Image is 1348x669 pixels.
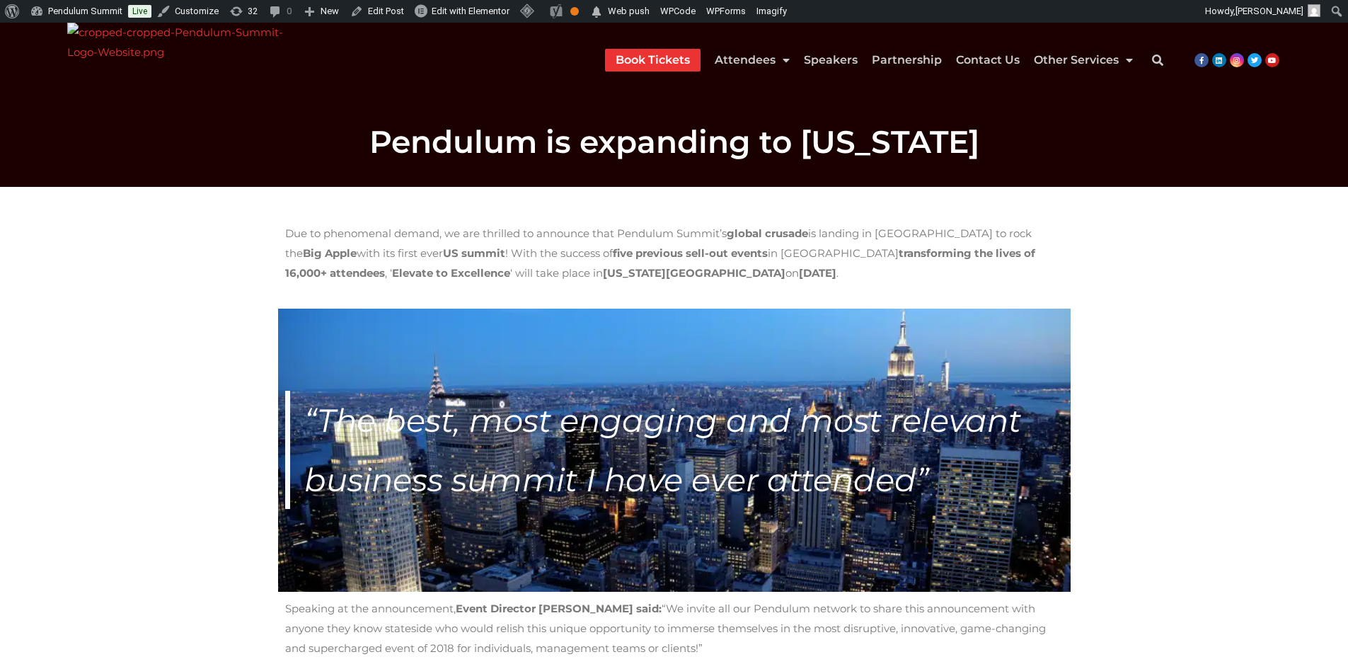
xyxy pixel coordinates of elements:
[304,391,1064,509] p: “The best, most engaging and most relevant business summit I have ever attended”
[872,49,942,72] a: Partnership
[67,23,286,97] img: cropped-cropped-Pendulum-Summit-Logo-Website.png
[613,246,768,260] strong: five previous sell-out events
[128,5,151,18] a: Live
[603,266,785,280] strong: [US_STATE][GEOGRAPHIC_DATA]
[1235,6,1303,16] span: [PERSON_NAME]
[804,49,858,72] a: Speakers
[392,266,510,280] strong: Elevate to Excellence
[616,49,690,72] a: Book Tickets
[1034,49,1133,72] a: Other Services
[443,246,505,260] strong: US summit
[715,49,790,72] a: Attendees
[589,2,604,22] span: 
[278,126,1071,157] h1: Pendulum is expanding to [US_STATE]
[570,7,579,16] div: OK
[605,49,1133,72] nav: Menu
[285,246,1035,280] strong: transforming the lives of 16,000+ attendees
[432,6,509,16] span: Edit with Elementor
[956,49,1020,72] a: Contact Us
[303,246,357,260] strong: Big Apple
[456,602,662,615] strong: Event Director [PERSON_NAME] said:
[1144,46,1172,74] div: Search
[727,227,808,240] strong: global crusade
[285,224,1064,283] p: Due to phenomenal demand, we are thrilled to announce that Pendulum Summit’s is landing in [GEOGR...
[799,266,836,280] strong: [DATE]
[285,599,1064,658] p: Speaking at the announcement, “We invite all our Pendulum network to share this announcement with...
